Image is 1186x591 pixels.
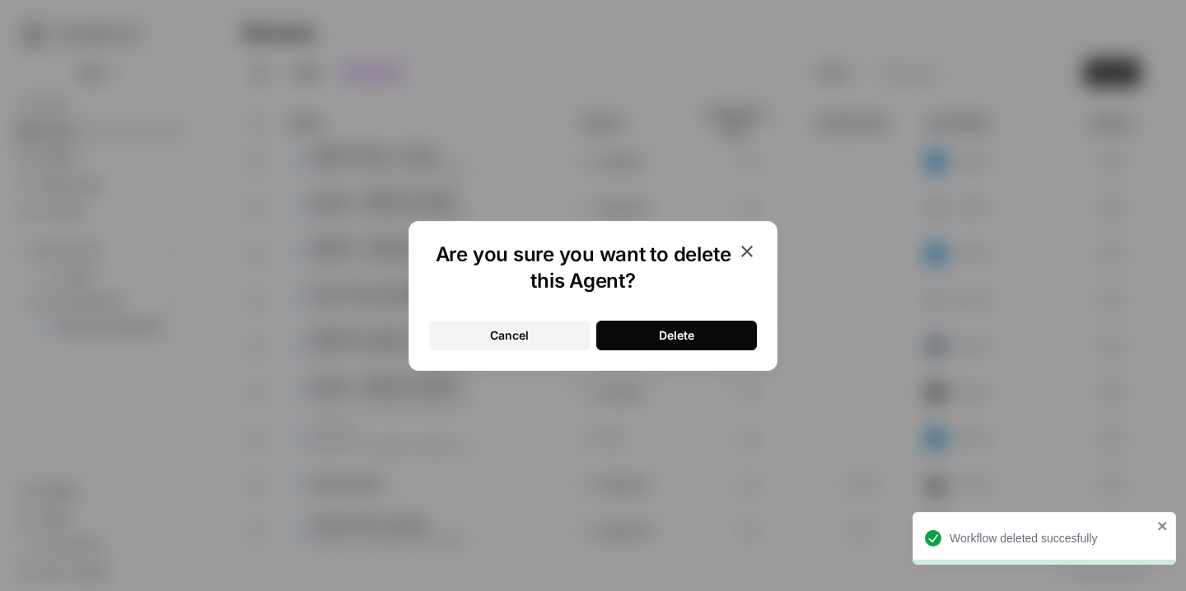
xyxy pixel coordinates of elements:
h1: Are you sure you want to delete this Agent? [429,242,737,294]
button: Cancel [429,321,590,350]
div: Cancel [490,327,529,344]
button: close [1157,519,1169,532]
div: Workflow deleted succesfully [950,530,1152,546]
div: Delete [659,327,694,344]
button: Delete [596,321,757,350]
